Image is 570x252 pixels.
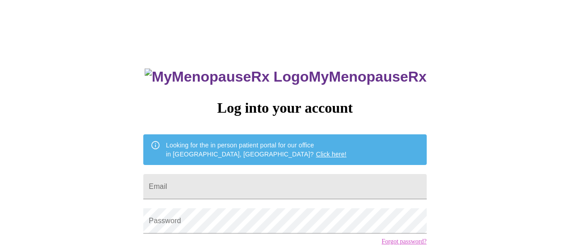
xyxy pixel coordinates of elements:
[316,151,347,158] a: Click here!
[145,69,427,85] h3: MyMenopauseRx
[166,137,347,162] div: Looking for the in person patient portal for our office in [GEOGRAPHIC_DATA], [GEOGRAPHIC_DATA]?
[382,238,427,245] a: Forgot password?
[143,100,426,116] h3: Log into your account
[145,69,309,85] img: MyMenopauseRx Logo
